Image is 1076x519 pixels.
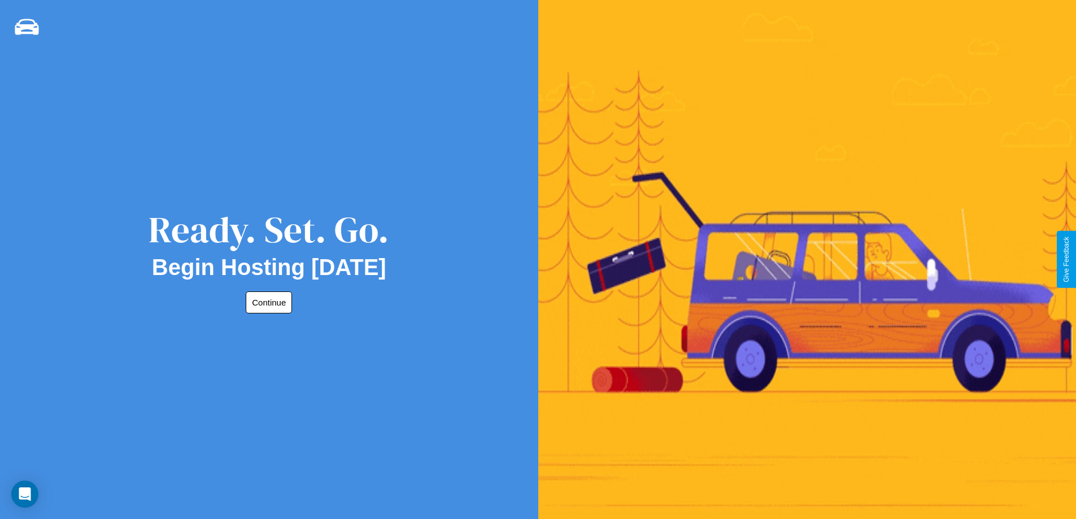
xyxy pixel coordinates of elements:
[149,204,389,255] div: Ready. Set. Go.
[246,291,292,313] button: Continue
[11,481,38,508] div: Open Intercom Messenger
[152,255,386,280] h2: Begin Hosting [DATE]
[1062,237,1070,282] div: Give Feedback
